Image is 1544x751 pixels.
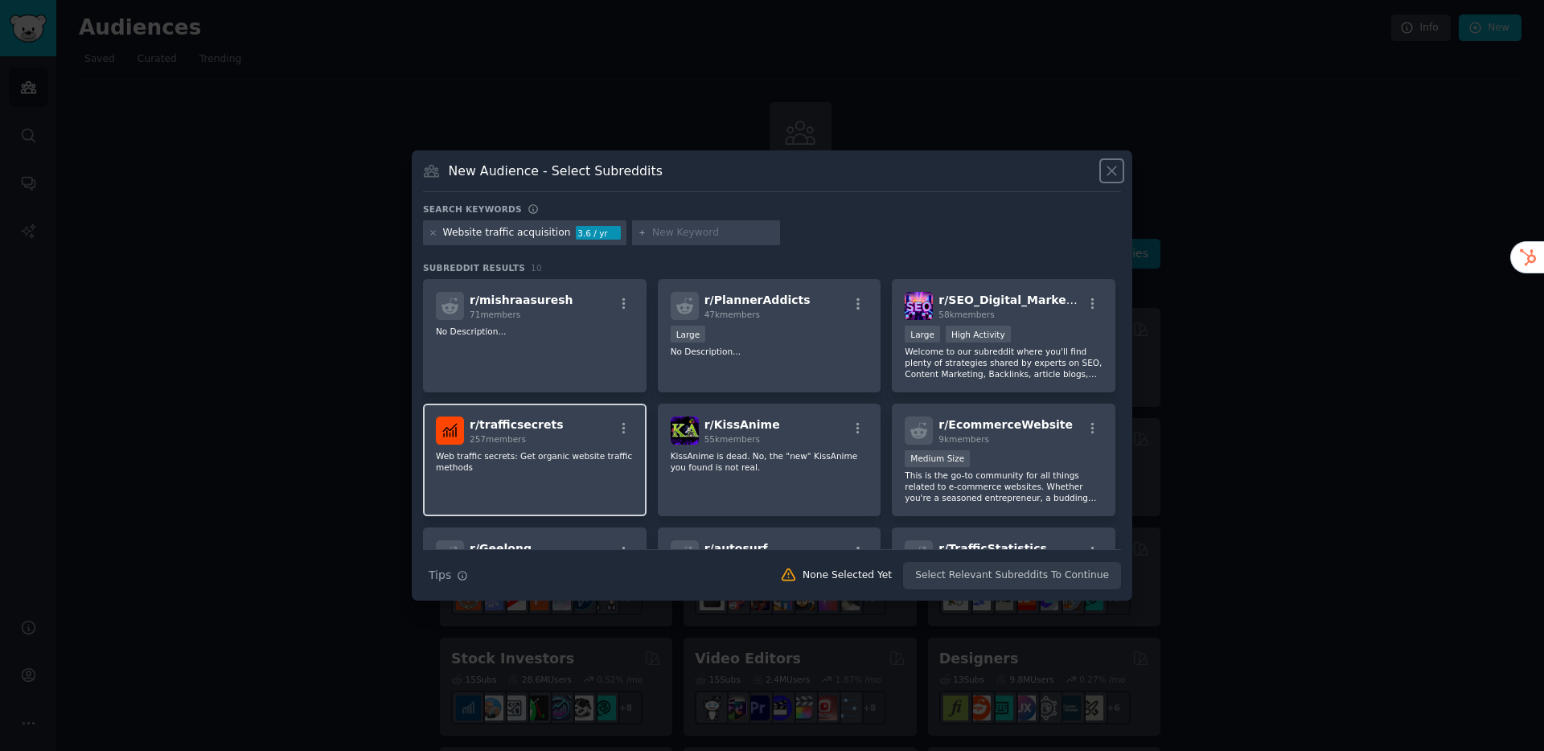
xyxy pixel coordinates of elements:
[704,310,760,319] span: 47k members
[671,326,706,343] div: Large
[671,346,868,357] p: No Description...
[938,418,1073,431] span: r/ EcommerceWebsite
[946,326,1011,343] div: High Activity
[938,434,989,444] span: 9k members
[423,262,525,273] span: Subreddit Results
[671,417,699,445] img: KissAnime
[803,568,892,583] div: None Selected Yet
[905,470,1103,503] p: This is the go-to community for all things related to e-commerce websites. Whether you're a seaso...
[436,450,634,473] p: Web traffic secrets: Get organic website traffic methods
[938,542,1046,555] span: r/ TrafficStatistics
[449,162,663,179] h3: New Audience - Select Subreddits
[470,418,564,431] span: r/ trafficsecrets
[652,226,774,240] input: New Keyword
[436,417,464,445] img: trafficsecrets
[704,434,760,444] span: 55k members
[423,203,522,215] h3: Search keywords
[470,542,532,555] span: r/ Geelong
[443,226,571,240] div: Website traffic acquisition
[470,310,520,319] span: 71 members
[704,418,780,431] span: r/ KissAnime
[938,310,994,319] span: 58k members
[905,450,970,467] div: Medium Size
[671,450,868,473] p: KissAnime is dead. No, the "new" KissAnime you found is not real.
[470,293,573,306] span: r/ mishraasuresh
[905,326,940,343] div: Large
[436,326,634,337] p: No Description...
[470,434,526,444] span: 257 members
[429,567,451,584] span: Tips
[905,346,1103,380] p: Welcome to our subreddit where you'll find plenty of strategies shared by experts on SEO, Content...
[938,293,1091,306] span: r/ SEO_Digital_Marketing
[531,263,542,273] span: 10
[576,226,621,240] div: 3.6 / yr
[423,561,474,589] button: Tips
[905,292,933,320] img: SEO_Digital_Marketing
[704,542,768,555] span: r/ autosurf
[704,293,811,306] span: r/ PlannerAddicts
